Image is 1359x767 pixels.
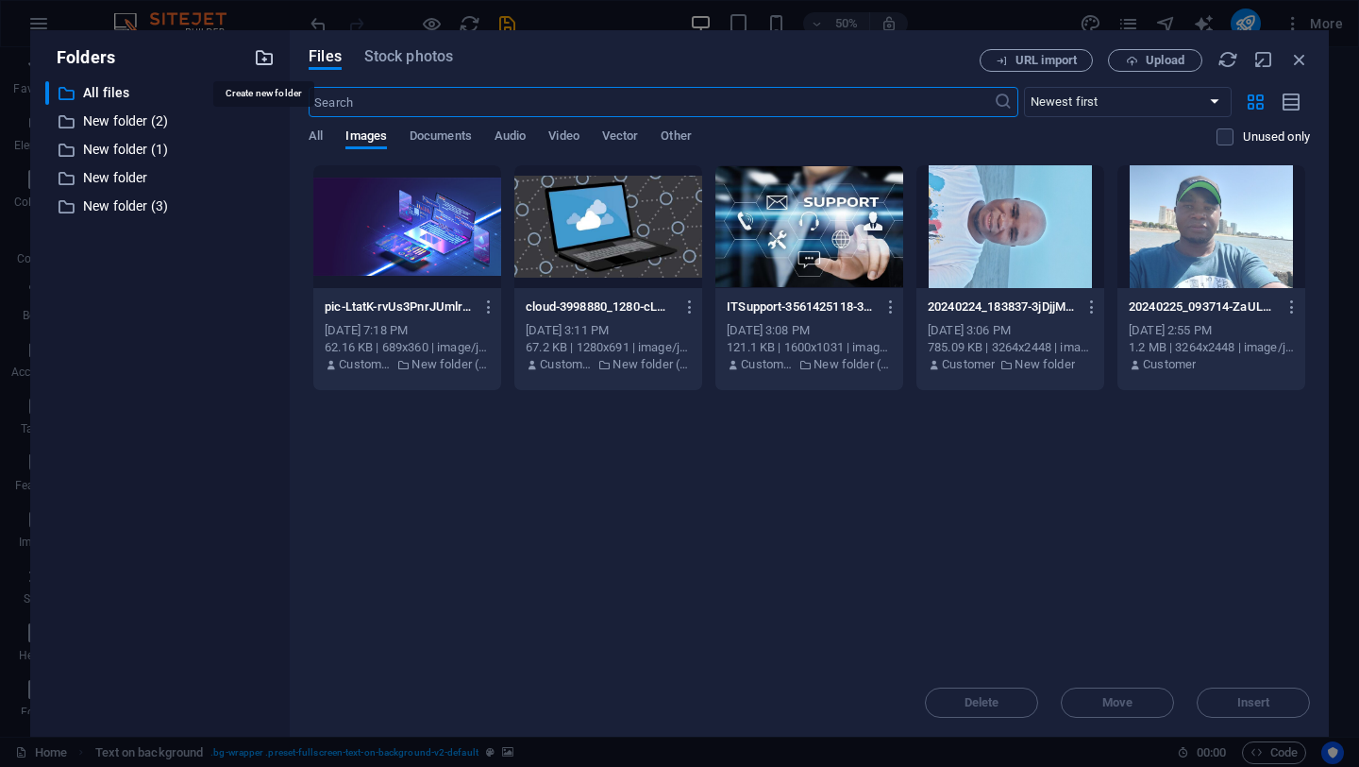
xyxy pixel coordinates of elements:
[741,356,794,373] p: Customer
[309,87,993,117] input: Search
[1243,128,1310,145] p: Displays only files that are not in use on the website. Files added during this session can still...
[928,322,1093,339] div: [DATE] 3:06 PM
[325,298,472,315] p: pic-LtatK-rvUs3PnrJUmlr67g.jpg
[45,45,115,70] p: Folders
[526,298,673,315] p: cloud-3998880_1280-cLw_1AlXaAcLx3VwgwQ8Vw.jpg
[727,356,892,373] div: By: Customer | Folder: New folder (1)
[83,82,240,104] p: All files
[309,125,323,151] span: All
[83,139,240,161] p: New folder (1)
[661,125,691,151] span: Other
[45,138,275,162] div: New folder (1)
[1129,322,1294,339] div: [DATE] 2:55 PM
[727,322,892,339] div: [DATE] 3:08 PM
[1217,49,1238,70] i: Reload
[602,125,639,151] span: Vector
[526,339,691,356] div: 67.2 KB | 1280x691 | image/jpeg
[83,196,240,217] p: New folder (3)
[45,81,49,105] div: ​
[526,356,691,373] div: By: Customer | Folder: New folder (2)
[526,322,691,339] div: [DATE] 3:11 PM
[612,356,691,373] p: New folder (2)
[540,356,593,373] p: Customer
[325,322,490,339] div: [DATE] 7:18 PM
[1129,339,1294,356] div: 1.2 MB | 3264x2448 | image/jpeg
[1015,55,1077,66] span: URL import
[45,166,275,190] div: New folder
[309,45,342,68] span: Files
[364,45,453,68] span: Stock photos
[411,356,490,373] p: New folder (3)
[548,125,579,151] span: Video
[45,195,275,218] div: New folder (3)
[942,356,995,373] p: Customer
[83,111,240,132] p: New folder (2)
[410,125,472,151] span: Documents
[1289,49,1310,70] i: Close
[928,356,1093,373] div: By: Customer | Folder: New folder
[83,167,240,189] p: New folder
[727,339,892,356] div: 121.1 KB | 1600x1031 | image/jpeg
[1253,49,1274,70] i: Minimize
[980,49,1093,72] button: URL import
[1015,356,1074,373] p: New folder
[325,356,490,373] div: By: Customer | Folder: New folder (3)
[814,356,892,373] p: New folder (1)
[1143,356,1196,373] p: Customer
[928,298,1075,315] p: 20240224_183837-3jDjjMvLlzZhSYmJdOLyDg.jpg
[727,298,874,315] p: ITSupport-3561425118-3Em9rmL6kQ8hya4RHfyW1w.jpg
[928,339,1093,356] div: 785.09 KB | 3264x2448 | image/jpeg
[1108,49,1202,72] button: Upload
[1146,55,1184,66] span: Upload
[45,110,275,133] div: New folder (2)
[345,125,387,151] span: Images
[1129,298,1276,315] p: 20240225_093714-ZaUL8jqrO1ANUNAkYraoqQ.jpg
[495,125,526,151] span: Audio
[325,339,490,356] div: 62.16 KB | 689x360 | image/jpeg
[339,356,392,373] p: Customer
